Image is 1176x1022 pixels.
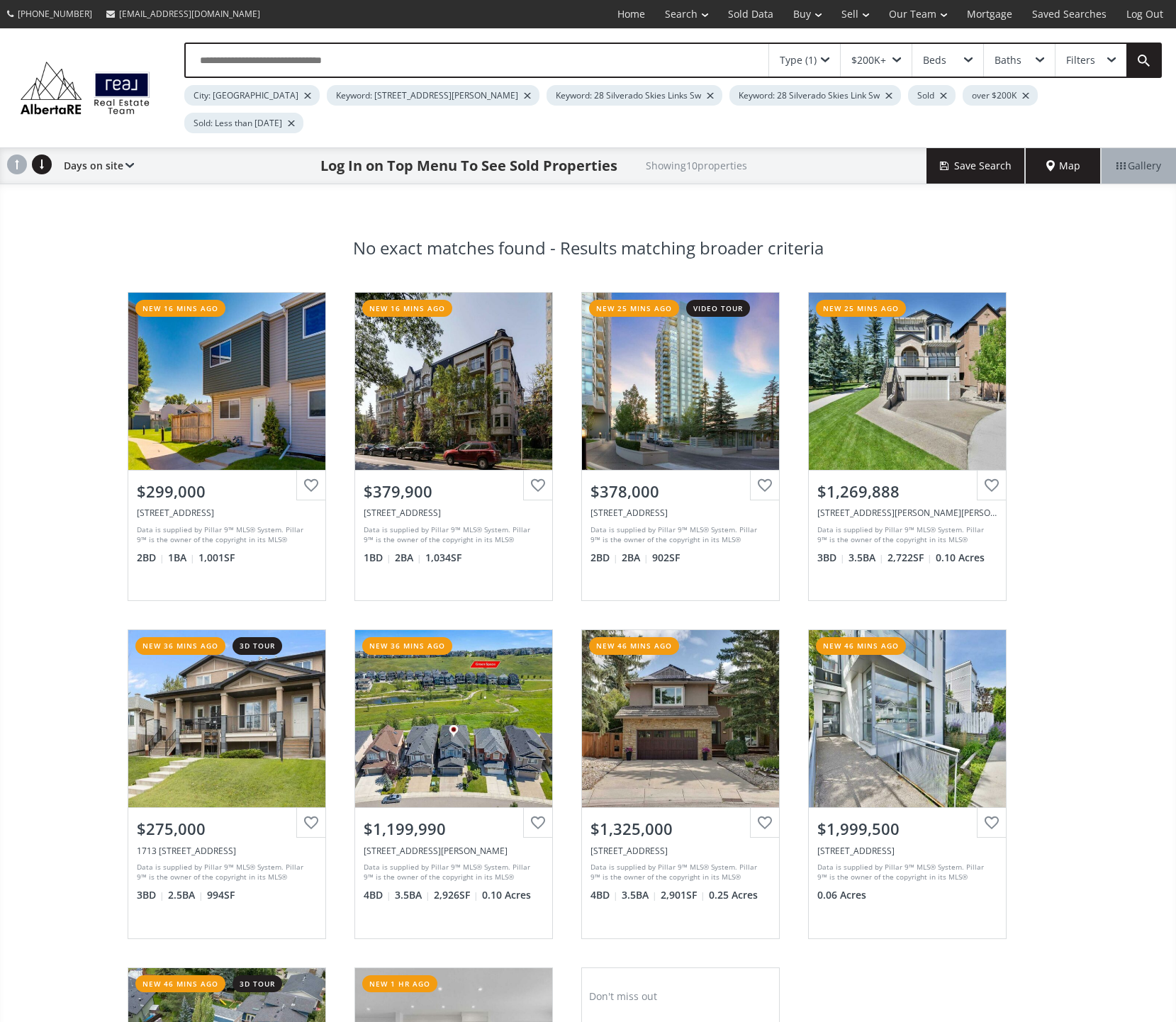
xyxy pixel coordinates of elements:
a: new 46 mins ago$1,999,500[STREET_ADDRESS]Data is supplied by Pillar 9™ MLS® System. Pillar 9™ is ... [794,615,1021,953]
span: 2 BD [137,551,164,565]
a: new 25 mins agovideo tour$378,000[STREET_ADDRESS]Data is supplied by Pillar 9™ MLS® System. Pilla... [567,278,794,615]
a: new 46 mins ago$1,325,000[STREET_ADDRESS]Data is supplied by Pillar 9™ MLS® System. Pillar 9™ is ... [567,615,794,953]
span: 1 BD [364,551,391,565]
span: 1 BA [168,551,195,565]
h3: No exact matches found - Results matching broader criteria [353,240,824,257]
div: Baths [995,55,1021,65]
div: City: [GEOGRAPHIC_DATA] [184,85,320,106]
span: Map [1046,159,1080,173]
div: 64 Aspen Meadows Green SW, Calgary, AB T3H 5J9 [817,507,997,519]
div: 5425 Pensacola Crescent SE #21, Calgary, AB T2A 2G7 [137,507,317,519]
h2: Showing 10 properties [646,160,747,171]
span: 1,034 SF [425,551,461,565]
a: new 36 mins ago$1,199,990[STREET_ADDRESS][PERSON_NAME]Data is supplied by Pillar 9™ MLS® System. ... [340,615,567,953]
span: 3 BD [137,888,164,902]
span: 994 SF [207,888,235,902]
div: Data is supplied by Pillar 9™ MLS® System. Pillar 9™ is the owner of the copyright in its MLS® Sy... [590,524,767,546]
span: 0.06 Acres [817,888,866,902]
div: $1,999,500 [817,818,997,840]
div: 1713 43 Street SE #2, Calgary, AB T2A 1M4 [137,845,317,857]
div: 923 15 Avenue SW #304, Calgary, AB T2R 0S2 [364,507,544,519]
div: Data is supplied by Pillar 9™ MLS® System. Pillar 9™ is the owner of the copyright in its MLS® Sy... [817,862,994,883]
span: 2 BA [395,551,422,565]
div: $1,325,000 [590,818,771,840]
div: Keyword: 28 Silverado Skies Links Sw [547,85,722,106]
div: 1043 19 Avenue SE, Calgary, AB T2G1M1 [817,845,997,857]
span: 0.10 Acres [482,888,531,902]
div: Data is supplied by Pillar 9™ MLS® System. Pillar 9™ is the owner of the copyright in its MLS® Sy... [590,862,767,883]
div: Data is supplied by Pillar 9™ MLS® System. Pillar 9™ is the owner of the copyright in its MLS® Sy... [817,524,994,546]
span: [PHONE_NUMBER] [18,8,92,20]
span: 3 BD [817,551,845,565]
div: $1,269,888 [817,481,997,502]
img: Logo [14,58,156,117]
div: Keyword: 28 Silverado Skies Link Sw [729,85,901,106]
span: 3.5 BA [395,888,430,902]
div: 157 Sage Meadows Circle NW, Calgary, AB T3P 0G3 [364,845,544,857]
a: new 16 mins ago$299,000[STREET_ADDRESS]Data is supplied by Pillar 9™ MLS® System. Pillar 9™ is th... [113,278,340,615]
div: Keyword: [STREET_ADDRESS][PERSON_NAME] [327,85,539,106]
span: 4 BD [590,888,618,902]
a: [EMAIL_ADDRESS][DOMAIN_NAME] [99,1,267,27]
span: 2.5 BA [168,888,203,902]
div: over $200K [963,85,1038,106]
span: Don't miss out [589,989,657,1003]
a: new 25 mins ago$1,269,888[STREET_ADDRESS][PERSON_NAME][PERSON_NAME]Data is supplied by Pillar 9™ ... [794,278,1021,615]
div: $1,199,990 [364,818,544,840]
div: Beds [923,55,946,65]
div: Sold [908,85,956,106]
span: 3.5 BA [849,551,884,565]
span: 2,722 SF [887,551,932,565]
span: [EMAIL_ADDRESS][DOMAIN_NAME] [119,8,260,20]
span: 2,926 SF [434,888,478,902]
span: 902 SF [652,551,680,565]
span: 2 BD [590,551,618,565]
div: $378,000 [590,481,771,502]
span: 2 BA [622,551,649,565]
div: $299,000 [137,481,317,502]
span: 1,001 SF [198,551,235,565]
div: Data is supplied by Pillar 9™ MLS® System. Pillar 9™ is the owner of the copyright in its MLS® Sy... [137,524,313,546]
div: Days on site [57,148,134,184]
a: new 36 mins ago3d tour$275,0001713 [STREET_ADDRESS]Data is supplied by Pillar 9™ MLS® System. Pil... [113,615,340,953]
button: Save Search [926,148,1026,184]
div: Filters [1066,55,1095,65]
div: Data is supplied by Pillar 9™ MLS® System. Pillar 9™ is the owner of the copyright in its MLS® Sy... [364,524,540,546]
div: Data is supplied by Pillar 9™ MLS® System. Pillar 9™ is the owner of the copyright in its MLS® Sy... [137,862,313,883]
div: Map [1026,148,1101,184]
div: Gallery [1101,148,1176,184]
a: new 16 mins ago$379,900[STREET_ADDRESS]Data is supplied by Pillar 9™ MLS® System. Pillar 9™ is th... [340,278,567,615]
span: 0.25 Acres [709,888,758,902]
div: 55 Spruce Place SW #807, Calgary, AB T3C 3X5 [590,507,771,519]
span: 0.10 Acres [936,551,985,565]
span: Gallery [1116,159,1161,173]
span: 3.5 BA [622,888,657,902]
span: 2,901 SF [661,888,705,902]
div: $275,000 [137,818,317,840]
h1: Log In on Top Menu To See Sold Properties [320,156,617,176]
div: $200K+ [851,55,886,65]
div: Data is supplied by Pillar 9™ MLS® System. Pillar 9™ is the owner of the copyright in its MLS® Sy... [364,862,540,883]
div: Type (1) [780,55,817,65]
div: 40 Oakmount Way SW, Calgary, AB T2V 4Y1 [590,845,771,857]
span: 4 BD [364,888,391,902]
div: $379,900 [364,481,544,502]
div: Sold: Less than [DATE] [184,113,303,133]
